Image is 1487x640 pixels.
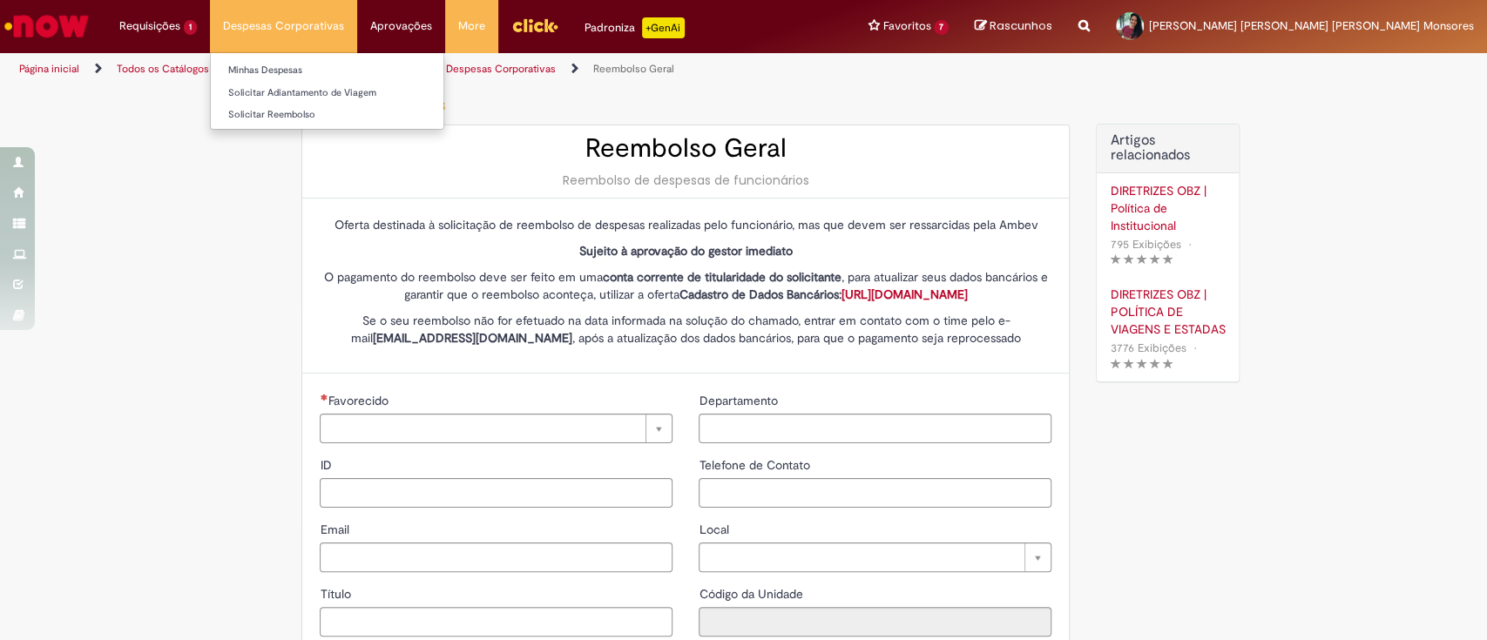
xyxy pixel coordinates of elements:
a: Reembolso Geral [593,62,674,76]
p: Se o seu reembolso não for efetuado na data informada na solução do chamado, entrar em contato co... [320,312,1051,347]
span: [PERSON_NAME] [PERSON_NAME] [PERSON_NAME] Monsores [1149,18,1474,33]
p: Oferta destinada à solicitação de reembolso de despesas realizadas pelo funcionário, mas que deve... [320,216,1051,233]
strong: conta corrente de titularidade do solicitante [603,269,842,285]
span: Email [320,522,352,537]
a: Limpar campo Favorecido [320,414,673,443]
input: Departamento [699,414,1051,443]
span: Departamento [699,393,781,408]
input: Título [320,607,673,637]
a: Solicitar Adiantamento de Viagem [211,84,443,103]
div: Padroniza [585,17,685,38]
span: Título [320,586,354,602]
span: 1 [184,20,197,35]
p: O pagamento do reembolso deve ser feito em uma , para atualizar seus dados bancários e garantir q... [320,268,1051,303]
span: Aprovações [370,17,432,35]
a: [URL][DOMAIN_NAME] [842,286,968,302]
input: Código da Unidade [699,607,1051,637]
span: 7 [934,20,949,35]
span: Despesas Corporativas [223,17,344,35]
img: click_logo_yellow_360x200.png [511,12,558,38]
label: Somente leitura - Código da Unidade [699,585,806,603]
span: Telefone de Contato [699,457,813,473]
strong: Sujeito à aprovação do gestor imediato [579,243,793,259]
ul: Despesas Corporativas [210,52,444,130]
a: Despesas Corporativas [446,62,556,76]
strong: Cadastro de Dados Bancários: [679,286,968,302]
input: Email [320,542,673,572]
a: DIRETRIZES OBZ | POLÍTICA DE VIAGENS E ESTADAS [1110,286,1226,338]
a: Página inicial [19,62,79,76]
span: 795 Exibições [1110,237,1180,252]
div: Reembolso de despesas de funcionários [320,172,1051,189]
span: Favoritos [882,17,930,35]
span: Necessários - Favorecido [328,393,391,408]
span: ID [320,457,335,473]
a: Minhas Despesas [211,61,443,80]
strong: [EMAIL_ADDRESS][DOMAIN_NAME] [373,330,572,346]
img: ServiceNow [2,9,91,44]
span: Necessários [320,394,328,401]
a: Solicitar Reembolso [211,105,443,125]
a: DIRETRIZES OBZ | Política de Institucional [1110,182,1226,234]
ul: Trilhas de página [13,53,978,85]
span: Requisições [119,17,180,35]
a: Todos os Catálogos [117,62,209,76]
span: Somente leitura - Código da Unidade [699,586,806,602]
span: More [458,17,485,35]
h2: Reembolso Geral [320,134,1051,163]
span: 3776 Exibições [1110,340,1186,355]
a: Limpar campo Local [699,542,1051,572]
span: Local [699,522,732,537]
span: • [1189,336,1200,360]
h3: Artigos relacionados [1110,133,1226,164]
input: Telefone de Contato [699,478,1051,508]
span: • [1184,232,1194,256]
a: Rascunhos [975,18,1052,35]
span: Rascunhos [990,17,1052,34]
p: +GenAi [642,17,685,38]
input: ID [320,478,673,508]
